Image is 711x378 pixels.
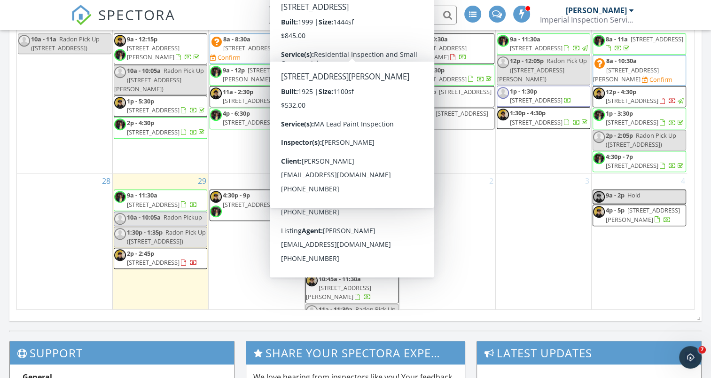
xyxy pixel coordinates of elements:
[306,35,318,47] img: davidedgren_orig.jpg
[127,213,161,221] span: 10a - 10:05a
[497,109,509,120] img: headshot.jpg
[210,87,222,99] img: headshot.jpg
[210,86,303,107] a: 11a - 2:30p [STREET_ADDRESS]
[439,87,492,96] span: [STREET_ADDRESS]
[114,228,126,240] img: default-user-f0147aede5fd5fa78ca7ade42f37bd4542148d508eef1c3d3ea960f66861d68b.jpg
[305,55,399,86] a: 10a - 12p [STREET_ADDRESS][PERSON_NAME]
[414,109,433,118] span: 3p - 5p
[606,96,658,105] span: [STREET_ADDRESS]
[223,87,293,105] a: 11a - 2:30p [STREET_ADDRESS]
[593,108,686,129] a: 1p - 3:30p [STREET_ADDRESS]
[319,35,396,52] a: 9a - 12p [STREET_ADDRESS][PERSON_NAME]
[649,76,672,83] div: Confirm
[391,173,399,189] a: Go to October 1, 2025
[319,305,352,314] span: 11a - 11:30a
[114,66,204,93] span: Radon Pick Up ([STREET_ADDRESS][PERSON_NAME])
[246,341,465,364] h3: Share Your Spectora Experience
[306,213,318,225] img: 1e69926f68594975a1bb29a91b448a53_4_5005_c.jpeg
[223,109,250,118] span: 4p - 6:30p
[496,17,592,173] td: Go to September 26, 2025
[319,35,341,43] span: 9a - 12p
[401,108,494,129] a: 3p - 5p [STREET_ADDRESS]
[306,191,318,203] img: davidedgren_orig.jpg
[606,206,625,214] span: 4p - 5p
[593,205,686,226] a: 4p - 5p [STREET_ADDRESS][PERSON_NAME]
[591,17,687,173] td: Go to September 27, 2025
[114,249,126,261] img: headshot.jpg
[401,64,494,86] a: 12p - 2:30p [STREET_ADDRESS]
[223,200,275,209] span: [STREET_ADDRESS]
[510,109,589,126] a: 1:30p - 4:30p [STREET_ADDRESS]
[319,305,396,323] span: Radon Pick Up ([STREET_ADDRESS])
[414,87,492,105] a: 12p - 2p [STREET_ADDRESS]
[306,305,318,317] img: default-user-f0147aede5fd5fa78ca7ade42f37bd4542148d508eef1c3d3ea960f66861d68b.jpg
[304,173,400,347] td: Go to October 1, 2025
[210,189,303,220] a: 4:30p - 9p [STREET_ADDRESS]
[127,97,154,105] span: 1p - 5:30p
[401,109,413,121] img: headshot.jpg
[223,191,250,199] span: 4:30p - 9p
[306,87,396,114] span: Radon Pick Up ([STREET_ADDRESS][PERSON_NAME])
[306,244,318,255] img: headshot.jpg
[114,95,207,117] a: 1p - 5:30p [STREET_ADDRESS]
[414,66,493,83] a: 12p - 2:30p [STREET_ADDRESS]
[510,44,563,52] span: [STREET_ADDRESS]
[414,66,445,74] span: 12p - 2:30p
[31,35,100,52] span: Radon Pick Up ([STREET_ADDRESS])
[497,33,590,55] a: 9a - 11:30a [STREET_ADDRESS]
[497,87,509,99] img: default-user-f0147aede5fd5fa78ca7ade42f37bd4542148d508eef1c3d3ea960f66861d68b.jpg
[593,151,686,172] a: 4:30p - 7p [STREET_ADDRESS]
[127,35,201,61] a: 9a - 12:15p [STREET_ADDRESS][PERSON_NAME]
[127,191,197,208] a: 9a - 11:30a [STREET_ADDRESS]
[306,244,371,270] a: 10a - 10:30a [STREET_ADDRESS][PERSON_NAME]
[606,35,683,52] a: 8a - 11a [STREET_ADDRESS]
[306,66,371,83] span: [STREET_ADDRESS][PERSON_NAME]
[164,213,202,221] span: Radon Pickup
[127,258,180,267] span: [STREET_ADDRESS]
[510,109,546,117] span: 1:30p - 4:30p
[114,33,207,64] a: 9a - 12:15p [STREET_ADDRESS][PERSON_NAME]
[606,87,685,105] a: 12p - 4:30p [STREET_ADDRESS]
[223,118,275,126] span: [STREET_ADDRESS]
[510,118,563,126] span: [STREET_ADDRESS]
[210,205,222,217] img: davidedgren_orig.jpg
[71,13,175,32] a: SPECTORA
[114,49,126,61] img: davidedgren_orig.jpg
[606,206,680,223] span: [STREET_ADDRESS][PERSON_NAME]
[18,35,30,47] img: default-user-f0147aede5fd5fa78ca7ade42f37bd4542148d508eef1c3d3ea960f66861d68b.jpg
[510,87,571,104] a: 1p - 1:30p [STREET_ADDRESS]
[487,173,495,189] a: Go to October 2, 2025
[306,275,318,286] img: headshot.jpg
[593,87,605,99] img: headshot.jpg
[306,87,318,99] img: default-user-f0147aede5fd5fa78ca7ade42f37bd4542148d508eef1c3d3ea960f66861d68b.jpg
[208,17,304,173] td: Go to September 23, 2025
[606,206,680,223] a: 4p - 5p [STREET_ADDRESS][PERSON_NAME]
[510,35,540,43] span: 9a - 11:30a
[223,35,276,52] a: 8a - 8:30a [STREET_ADDRESS]
[606,87,636,96] span: 12p - 4:30p
[127,106,180,114] span: [STREET_ADDRESS]
[210,191,222,203] img: headshot.jpg
[223,44,276,52] span: [STREET_ADDRESS]
[319,56,344,65] span: 10a - 12p
[593,152,605,164] img: davidedgren_orig.jpg
[606,109,633,118] span: 1p - 3:30p
[593,35,605,47] img: davidedgren_orig.jpg
[100,173,112,189] a: Go to September 28, 2025
[223,96,275,105] span: [STREET_ADDRESS]
[208,173,304,347] td: Go to September 30, 2025
[606,35,628,43] span: 8a - 11a
[210,33,303,64] a: 8a - 8:30a [STREET_ADDRESS] Confirm
[497,56,509,68] img: default-user-f0147aede5fd5fa78ca7ade42f37bd4542148d508eef1c3d3ea960f66861d68b.jpg
[606,191,625,199] span: 9a - 2p
[114,191,126,203] img: davidedgren_orig.jpg
[10,341,234,364] h3: Support
[510,87,537,95] span: 1p - 1:30p
[269,6,457,24] input: Search everything...
[218,54,241,61] div: Confirm
[401,35,413,47] img: headshot.jpg
[414,35,448,43] span: 10a - 10:30a
[319,191,346,199] span: 8a - 8:15a
[642,75,672,84] a: Confirm
[127,118,206,136] a: 2p - 4:30p [STREET_ADDRESS]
